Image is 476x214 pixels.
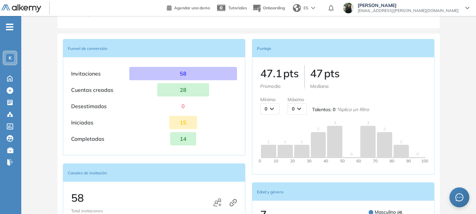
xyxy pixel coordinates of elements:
[288,97,304,103] span: Máximo
[259,158,261,164] span: 0
[293,4,301,12] img: world
[294,139,309,145] span: 1
[307,158,311,164] span: 30
[323,158,328,164] span: 40
[373,158,378,164] span: 70
[333,107,335,112] span: 0
[179,100,187,113] p: 0
[6,26,13,28] i: -
[167,3,210,11] a: Agendar una demo
[71,70,129,78] p: Invitaciones
[358,8,459,13] span: [EMAIL_ADDRESS][PERSON_NAME][DOMAIN_NAME]
[390,158,394,164] span: 80
[377,126,392,132] span: 2
[310,65,340,81] p: 47
[68,46,107,51] span: Funnel de conversión
[406,158,411,164] span: 90
[252,1,285,15] button: Onboarding
[311,126,326,132] span: 2
[455,193,463,201] span: message
[278,139,293,145] span: 1
[71,102,129,110] p: Desestimados
[71,118,129,126] p: Iniciadas
[312,106,369,113] span: Talentos :
[257,189,284,194] span: Edad y género
[265,106,267,111] span: 0
[311,7,315,9] img: arrow
[292,106,295,111] span: 0
[344,151,359,157] span: 0
[9,55,12,61] span: K
[257,46,271,51] span: Puntaje
[174,5,210,10] span: Agendar una demo
[358,3,459,8] span: [PERSON_NAME]
[327,120,342,126] span: 3
[303,5,308,11] span: ES
[68,170,107,175] span: Canales de invitación
[356,158,361,164] span: 60
[283,67,299,80] span: pts
[337,107,369,112] em: * Aplica un filtro
[263,5,285,10] span: Onboarding
[177,83,189,97] p: 28
[71,135,129,143] p: Completadas
[260,83,281,89] span: Promedio
[177,116,189,129] p: 15
[360,120,376,126] span: 3
[260,65,299,81] p: 47.1
[177,67,189,80] p: 58
[261,139,276,145] span: 1
[421,158,428,164] span: 100
[71,208,103,213] span: Total invitaciones
[290,158,295,164] span: 20
[177,132,189,145] p: 14
[260,97,276,103] span: Mínimo
[228,5,247,10] span: Tutoriales
[71,190,103,206] p: 58
[71,86,129,94] p: Cuentas creadas
[1,4,41,13] img: Logo
[410,151,425,157] span: 0
[340,158,345,164] span: 50
[394,139,409,145] span: 1
[310,83,328,89] span: Mediana
[324,67,340,80] span: pts
[274,158,278,164] span: 10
